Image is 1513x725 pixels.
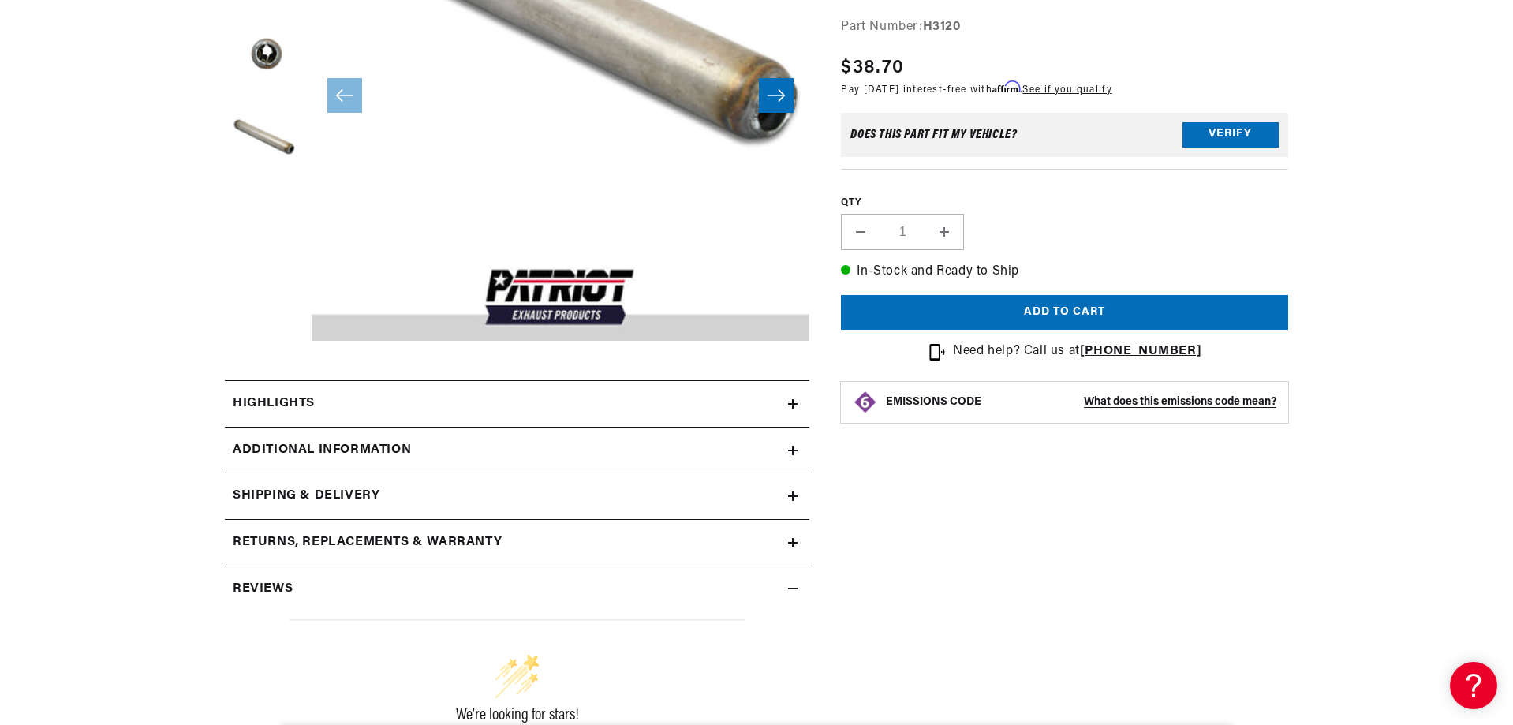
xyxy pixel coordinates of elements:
[233,533,502,553] h2: Returns, Replacements & Warranty
[841,196,1288,209] label: QTY
[225,428,809,473] summary: Additional Information
[225,566,809,612] summary: Reviews
[233,486,379,506] h2: Shipping & Delivery
[1022,84,1111,94] a: See if you qualify - Learn more about Affirm Financing (opens in modal)
[850,128,1017,140] div: Does This part fit My vehicle?
[841,17,1288,38] div: Part Number:
[225,520,809,566] summary: Returns, Replacements & Warranty
[853,390,878,415] img: Emissions code
[1084,396,1276,408] strong: What does this emissions code mean?
[841,294,1288,330] button: Add to cart
[1080,345,1201,357] a: [PHONE_NUMBER]
[233,440,411,461] h2: Additional Information
[1182,121,1279,147] button: Verify
[225,381,809,427] summary: Highlights
[225,17,304,95] button: Load image 3 in gallery view
[841,53,904,81] span: $38.70
[841,81,1111,96] p: Pay [DATE] interest-free with .
[886,396,981,408] strong: EMISSIONS CODE
[992,80,1020,92] span: Affirm
[841,262,1288,282] p: In-Stock and Ready to Ship
[759,78,794,113] button: Slide right
[953,342,1201,362] p: Need help? Call us at
[233,394,315,414] h2: Highlights
[225,103,304,182] button: Load image 4 in gallery view
[225,473,809,519] summary: Shipping & Delivery
[327,78,362,113] button: Slide left
[233,579,293,600] h2: Reviews
[290,708,745,723] div: We’re looking for stars!
[886,395,1276,409] button: EMISSIONS CODEWhat does this emissions code mean?
[923,21,961,33] strong: H3120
